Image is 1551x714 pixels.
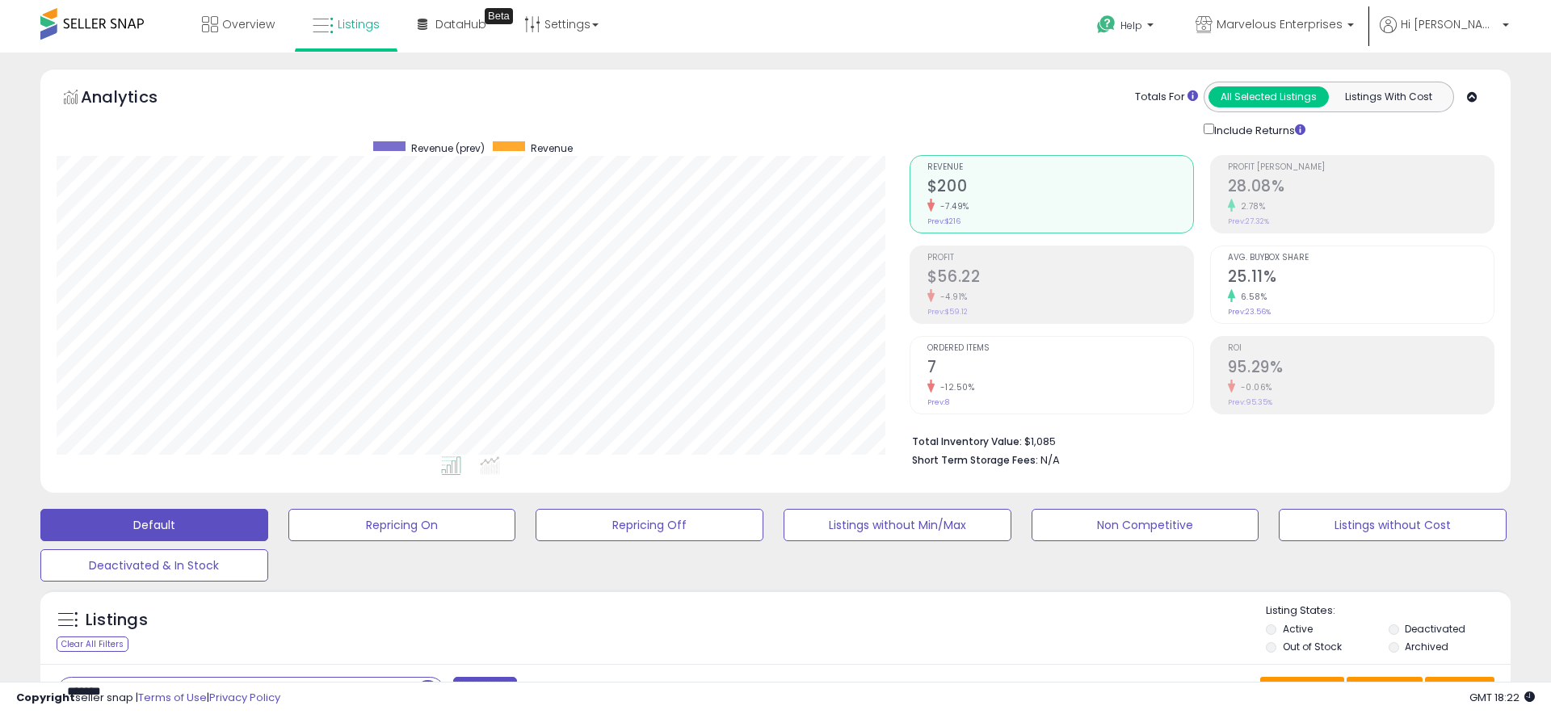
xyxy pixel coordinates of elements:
a: Hi [PERSON_NAME] [1380,16,1509,52]
div: seller snap | | [16,691,280,706]
button: Listings without Min/Max [784,509,1011,541]
h2: 95.29% [1228,358,1494,380]
span: ROI [1228,344,1494,353]
span: Avg. Buybox Share [1228,254,1494,262]
label: Archived [1405,640,1448,653]
span: Profit [927,254,1193,262]
h2: 25.11% [1228,267,1494,289]
span: Profit [PERSON_NAME] [1228,163,1494,172]
small: Prev: 8 [927,397,949,407]
label: Active [1283,622,1313,636]
span: Revenue (prev) [411,141,485,155]
button: Deactivated & In Stock [40,549,268,582]
small: -12.50% [935,381,975,393]
span: N/A [1040,452,1060,468]
p: Listing States: [1266,603,1510,619]
span: 2025-09-12 18:22 GMT [1469,690,1535,705]
div: Tooltip anchor [485,8,513,24]
span: Overview [222,16,275,32]
h2: $56.22 [927,267,1193,289]
div: Include Returns [1192,120,1325,139]
h2: $200 [927,177,1193,199]
strong: Copyright [16,690,75,705]
small: Prev: $59.12 [927,307,968,317]
button: All Selected Listings [1208,86,1329,107]
small: Prev: 23.56% [1228,307,1271,317]
small: -4.91% [935,291,968,303]
span: Ordered Items [927,344,1193,353]
button: Repricing On [288,509,516,541]
small: Prev: 27.32% [1228,216,1269,226]
h5: Analytics [81,86,189,112]
label: Out of Stock [1283,640,1342,653]
small: 2.78% [1235,200,1266,212]
small: Prev: $216 [927,216,960,226]
label: Deactivated [1405,622,1465,636]
button: Non Competitive [1032,509,1259,541]
small: 6.58% [1235,291,1267,303]
li: $1,085 [912,430,1482,450]
button: Listings With Cost [1328,86,1448,107]
button: Listings without Cost [1279,509,1507,541]
h2: 28.08% [1228,177,1494,199]
span: DataHub [435,16,486,32]
a: Help [1084,2,1170,52]
b: Short Term Storage Fees: [912,453,1038,467]
small: -0.06% [1235,381,1272,393]
span: Hi [PERSON_NAME] [1401,16,1498,32]
button: Default [40,509,268,541]
h5: Listings [86,609,148,632]
i: Get Help [1096,15,1116,35]
button: Repricing Off [536,509,763,541]
span: Marvelous Enterprises [1217,16,1343,32]
b: Total Inventory Value: [912,435,1022,448]
h2: 7 [927,358,1193,380]
span: Revenue [531,141,573,155]
div: Clear All Filters [57,636,128,652]
small: Prev: 95.35% [1228,397,1272,407]
small: -7.49% [935,200,969,212]
span: Revenue [927,163,1193,172]
span: Listings [338,16,380,32]
span: Help [1120,19,1142,32]
div: Totals For [1135,90,1198,105]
